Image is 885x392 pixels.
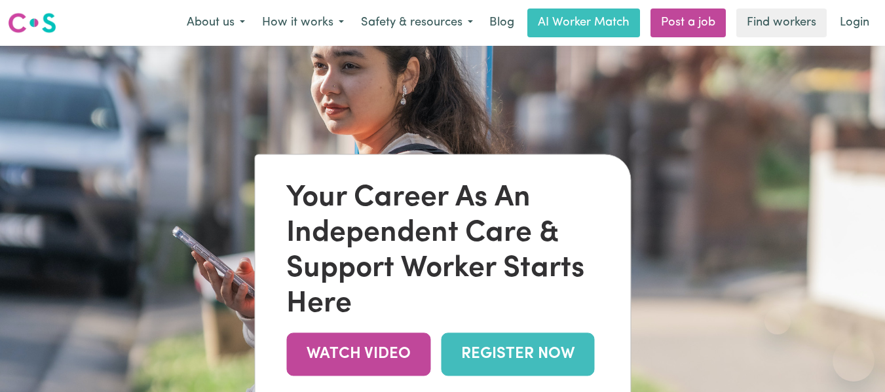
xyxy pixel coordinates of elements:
a: REGISTER NOW [441,333,594,376]
button: Safety & resources [352,9,481,37]
a: Find workers [736,9,827,37]
a: Post a job [650,9,726,37]
img: Careseekers logo [8,11,56,35]
iframe: Button to launch messaging window [833,340,875,382]
div: Your Career As An Independent Care & Support Worker Starts Here [286,181,599,323]
button: About us [178,9,254,37]
iframe: Close message [764,308,791,334]
a: AI Worker Match [527,9,640,37]
a: Login [832,9,877,37]
button: How it works [254,9,352,37]
a: WATCH VIDEO [286,333,430,376]
a: Blog [481,9,522,37]
a: Careseekers logo [8,8,56,38]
